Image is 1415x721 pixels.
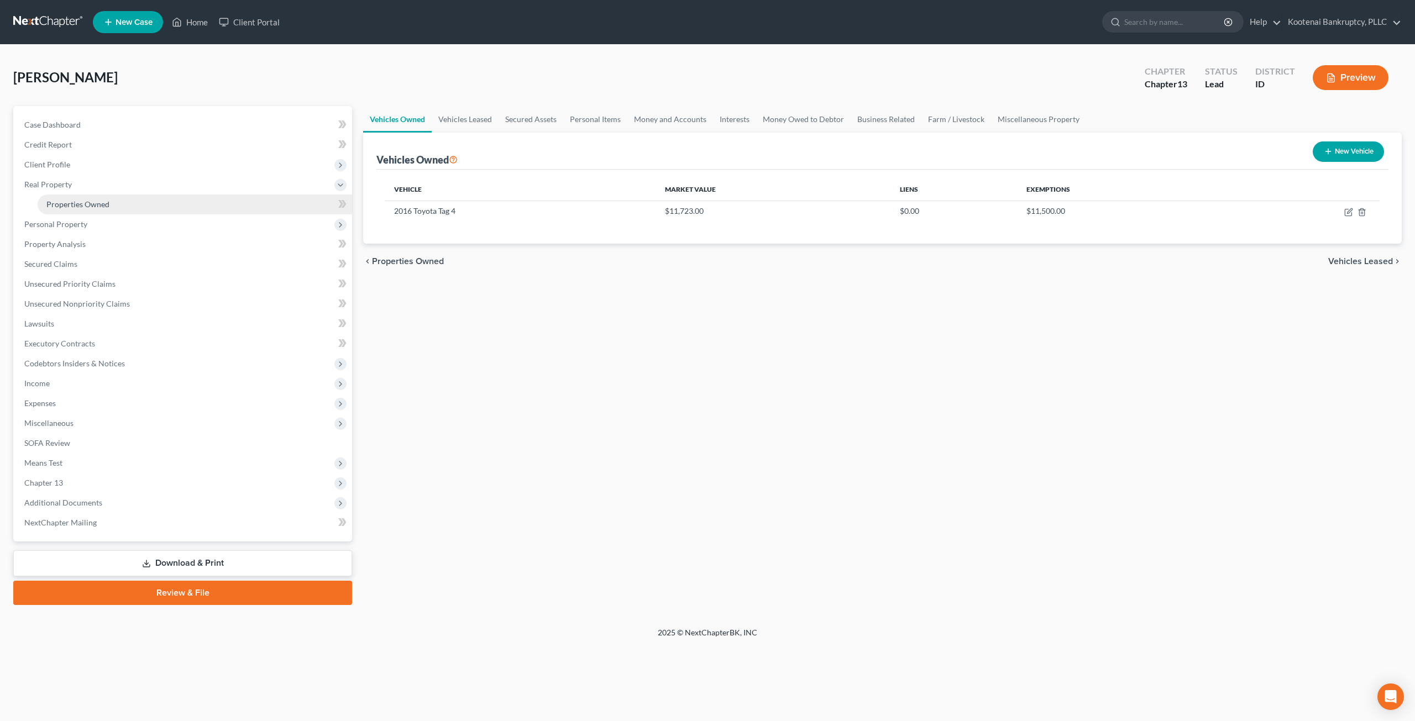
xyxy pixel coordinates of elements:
[991,106,1086,133] a: Miscellaneous Property
[24,319,54,328] span: Lawsuits
[363,257,372,266] i: chevron_left
[1018,178,1228,201] th: Exemptions
[627,106,713,133] a: Money and Accounts
[24,518,97,527] span: NextChapter Mailing
[1282,12,1401,32] a: Kootenai Bankruptcy, PLLC
[13,581,352,605] a: Review & File
[1244,12,1281,32] a: Help
[24,259,77,269] span: Secured Claims
[376,153,458,166] div: Vehicles Owned
[24,458,62,467] span: Means Test
[1205,78,1238,91] div: Lead
[24,180,72,189] span: Real Property
[24,160,70,169] span: Client Profile
[713,106,756,133] a: Interests
[15,254,352,274] a: Secured Claims
[656,178,891,201] th: Market Value
[24,438,70,448] span: SOFA Review
[24,279,116,288] span: Unsecured Priority Claims
[891,201,1018,222] td: $0.00
[851,106,921,133] a: Business Related
[363,106,432,133] a: Vehicles Owned
[921,106,991,133] a: Farm / Livestock
[24,378,50,388] span: Income
[15,513,352,533] a: NextChapter Mailing
[1177,78,1187,89] span: 13
[24,359,125,368] span: Codebtors Insiders & Notices
[24,239,86,249] span: Property Analysis
[24,498,102,507] span: Additional Documents
[15,234,352,254] a: Property Analysis
[385,178,656,201] th: Vehicle
[1313,141,1384,162] button: New Vehicle
[432,106,499,133] a: Vehicles Leased
[1393,257,1402,266] i: chevron_right
[13,69,118,85] span: [PERSON_NAME]
[15,294,352,314] a: Unsecured Nonpriority Claims
[15,135,352,155] a: Credit Report
[1018,201,1228,222] td: $11,500.00
[166,12,213,32] a: Home
[15,115,352,135] a: Case Dashboard
[1145,65,1187,78] div: Chapter
[656,201,891,222] td: $11,723.00
[24,120,81,129] span: Case Dashboard
[392,627,1023,647] div: 2025 © NextChapterBK, INC
[385,201,656,222] td: 2016 Toyota Tag 4
[213,12,285,32] a: Client Portal
[24,478,63,487] span: Chapter 13
[1328,257,1393,266] span: Vehicles Leased
[563,106,627,133] a: Personal Items
[1124,12,1225,32] input: Search by name...
[1313,65,1388,90] button: Preview
[15,433,352,453] a: SOFA Review
[24,299,130,308] span: Unsecured Nonpriority Claims
[363,257,444,266] button: chevron_left Properties Owned
[15,334,352,354] a: Executory Contracts
[1377,683,1404,710] div: Open Intercom Messenger
[499,106,563,133] a: Secured Assets
[13,550,352,576] a: Download & Print
[1328,257,1402,266] button: Vehicles Leased chevron_right
[756,106,851,133] a: Money Owed to Debtor
[1255,78,1295,91] div: ID
[116,18,153,27] span: New Case
[24,398,56,408] span: Expenses
[24,140,72,149] span: Credit Report
[1255,65,1295,78] div: District
[15,314,352,334] a: Lawsuits
[891,178,1018,201] th: Liens
[38,194,352,214] a: Properties Owned
[1205,65,1238,78] div: Status
[15,274,352,294] a: Unsecured Priority Claims
[24,418,74,428] span: Miscellaneous
[24,339,95,348] span: Executory Contracts
[372,257,444,266] span: Properties Owned
[1145,78,1187,91] div: Chapter
[46,199,109,209] span: Properties Owned
[24,219,87,229] span: Personal Property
